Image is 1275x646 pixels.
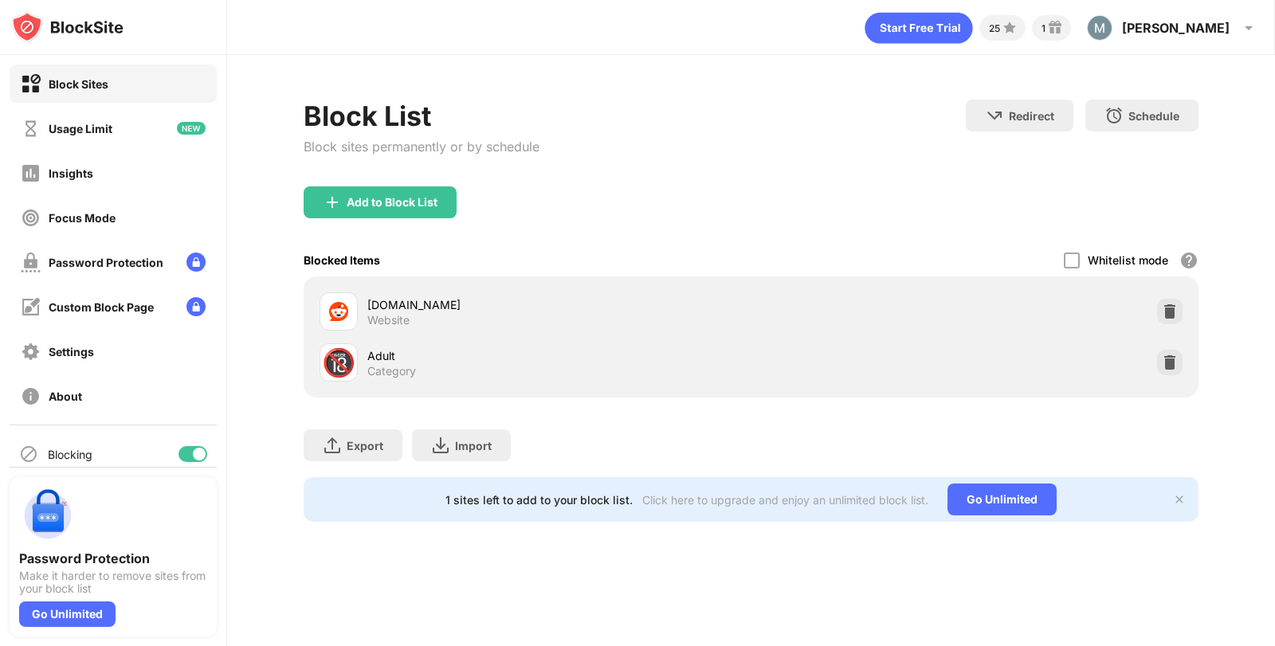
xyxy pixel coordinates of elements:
div: 1 [1042,22,1045,34]
div: Import [455,439,492,452]
img: blocking-icon.svg [19,444,38,464]
img: insights-off.svg [21,163,41,183]
div: Export [347,439,383,452]
img: logo-blocksite.svg [11,11,124,43]
img: points-small.svg [1000,18,1019,37]
div: Settings [49,345,94,358]
div: Adult [367,347,751,364]
img: block-on.svg [21,74,41,94]
div: 25 [989,22,1000,34]
div: Click here to upgrade and enjoy an unlimited block list. [642,493,928,507]
div: Make it harder to remove sites from your block list [19,570,207,595]
div: Usage Limit [49,122,112,135]
div: Website [367,313,410,327]
div: Schedule [1128,109,1179,123]
div: [PERSON_NAME] [1122,20,1230,36]
div: Whitelist mode [1088,253,1168,267]
div: [DOMAIN_NAME] [367,296,751,313]
div: Blocking [48,448,92,461]
img: new-icon.svg [177,122,206,135]
div: 1 sites left to add to your block list. [445,493,633,507]
img: password-protection-off.svg [21,253,41,272]
img: lock-menu.svg [186,253,206,272]
div: Focus Mode [49,211,116,225]
div: Password Protection [49,256,163,269]
div: Block List [304,100,539,132]
div: Go Unlimited [947,484,1057,515]
img: favicons [329,302,348,321]
div: Category [367,364,416,378]
img: x-button.svg [1173,493,1186,506]
div: Add to Block List [347,196,437,209]
div: animation [865,12,973,44]
div: Custom Block Page [49,300,154,314]
div: About [49,390,82,403]
img: time-usage-off.svg [21,119,41,139]
div: Go Unlimited [19,601,116,627]
img: lock-menu.svg [186,297,206,316]
img: about-off.svg [21,386,41,406]
div: Redirect [1009,109,1054,123]
img: customize-block-page-off.svg [21,297,41,317]
img: focus-off.svg [21,208,41,228]
img: settings-off.svg [21,342,41,362]
img: push-password-protection.svg [19,487,76,544]
div: Password Protection [19,550,207,566]
div: Blocked Items [304,253,380,267]
div: Block Sites [49,77,108,91]
div: 🔞 [322,346,355,379]
div: Insights [49,166,93,180]
img: reward-small.svg [1045,18,1065,37]
div: Block sites permanently or by schedule [304,139,539,155]
img: ACg8ocJIMHHHHhxRKQ-mLssOYLMD3oA4L-TH9IV2w8OaGUiAvZesLA=s96-c [1087,15,1112,41]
